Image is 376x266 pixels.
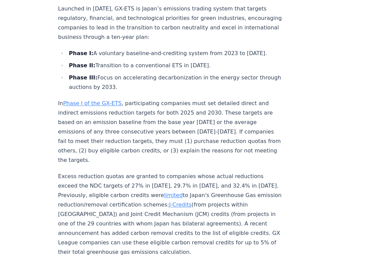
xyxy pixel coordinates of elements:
a: Phase I of the GX-ETS [63,100,121,106]
strong: Phase I: [69,50,93,56]
a: limited [164,192,183,198]
a: J-Credits [169,201,192,208]
p: Launched in [DATE], GX-ETS is Japan’s emissions trading system that targets regulatory, financial... [58,4,282,42]
li: Transition to a conventional ETS in [DATE]. [67,61,282,70]
li: A voluntary baseline-and-crediting system from 2023 to [DATE]. [67,49,282,58]
p: Excess reduction quotas are granted to companies whose actual reductions exceed the NDC targets o... [58,172,282,257]
p: In , participating companies must set detailed direct and indirect emissions reduction targets fo... [58,99,282,165]
strong: Phase II: [69,62,95,69]
li: Focus on accelerating decarbonization in the energy sector through auctions by 2033. [67,73,282,92]
strong: Phase III: [69,74,97,81]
